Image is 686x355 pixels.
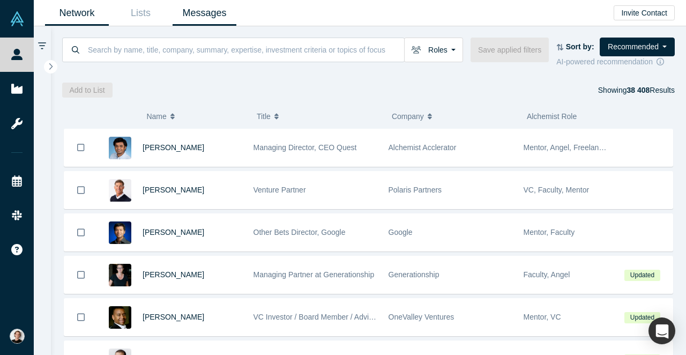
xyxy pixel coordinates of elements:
a: Lists [109,1,173,26]
span: VC Investor / Board Member / Advisor [253,313,379,321]
button: Name [146,105,245,128]
span: Managing Partner at Generationship [253,270,375,279]
img: Steven Kan's Profile Image [109,221,131,244]
span: Title [257,105,271,128]
strong: 38 408 [627,86,650,94]
button: Bookmark [64,299,98,336]
a: [PERSON_NAME] [143,270,204,279]
span: Faculty, Angel [524,270,570,279]
a: [PERSON_NAME] [143,228,204,236]
img: Alchemist Vault Logo [10,11,25,26]
span: Mentor, Faculty [524,228,575,236]
div: AI-powered recommendation [556,56,675,68]
span: Google [389,228,413,236]
span: Polaris Partners [389,186,442,194]
button: Bookmark [64,172,98,209]
span: Alchemist Acclerator [389,143,457,152]
button: Recommended [600,38,675,56]
input: Search by name, title, company, summary, expertise, investment criteria or topics of focus [87,37,404,62]
a: [PERSON_NAME] [143,143,204,152]
img: Juan Scarlett's Profile Image [109,306,131,329]
span: OneValley Ventures [389,313,454,321]
button: Bookmark [64,129,98,166]
button: Invite Contact [614,5,675,20]
img: Gary Swart's Profile Image [109,179,131,202]
span: Name [146,105,166,128]
img: Gnani Palanikumar's Profile Image [109,137,131,159]
div: Showing [598,83,675,98]
a: Network [45,1,109,26]
button: Add to List [62,83,113,98]
span: Venture Partner [253,186,306,194]
button: Company [392,105,516,128]
img: Turo Pekari's Account [10,329,25,344]
img: Rachel Chalmers's Profile Image [109,264,131,286]
a: Messages [173,1,236,26]
span: Mentor, VC [524,313,561,321]
span: Results [627,86,675,94]
a: [PERSON_NAME] [143,313,204,321]
strong: Sort by: [566,42,594,51]
button: Bookmark [64,256,98,293]
button: Save applied filters [471,38,549,62]
span: Updated [624,312,660,323]
span: VC, Faculty, Mentor [524,186,590,194]
button: Title [257,105,381,128]
a: [PERSON_NAME] [143,186,204,194]
span: Updated [624,270,660,281]
span: Company [392,105,424,128]
span: Managing Director, CEO Quest [253,143,357,152]
button: Bookmark [64,214,98,251]
button: Roles [404,38,463,62]
span: Other Bets Director, Google [253,228,346,236]
span: Alchemist Role [527,112,577,121]
span: Generationship [389,270,439,279]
